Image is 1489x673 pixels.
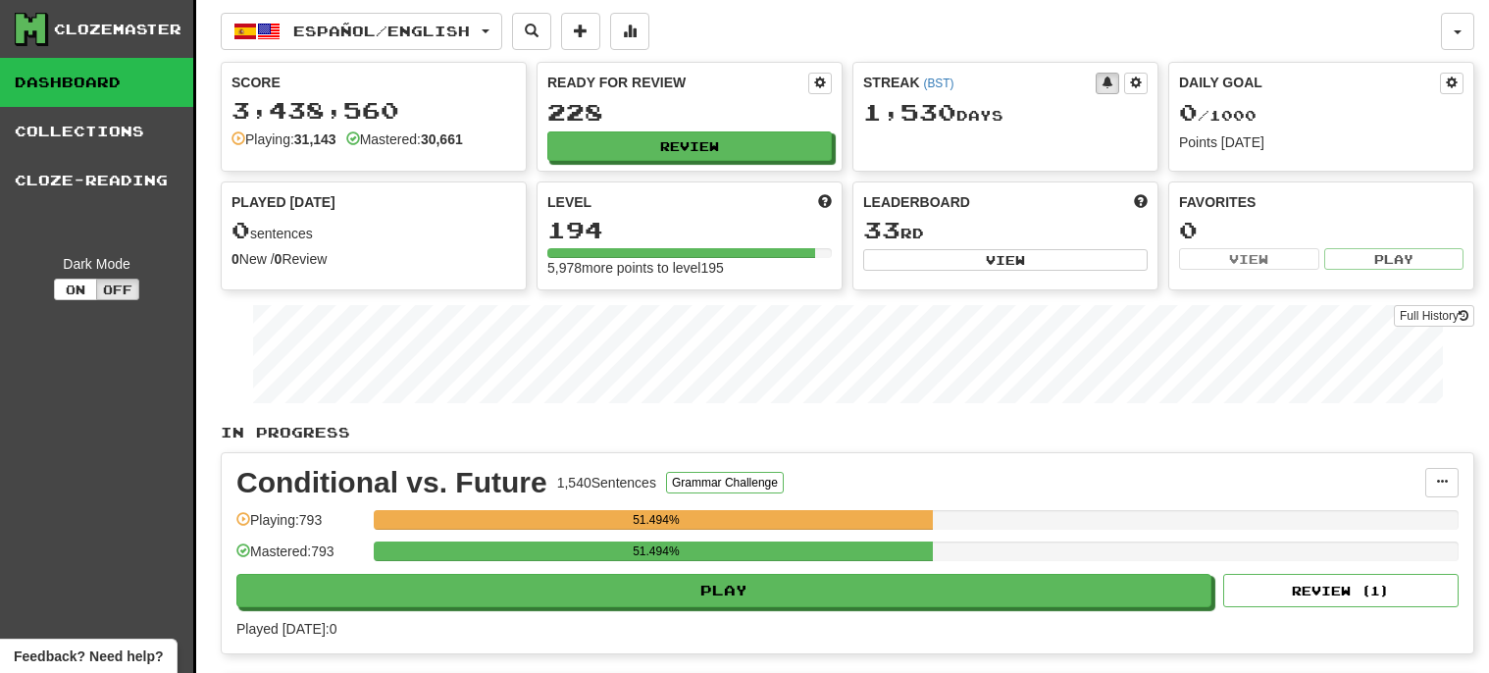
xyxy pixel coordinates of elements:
button: Grammar Challenge [666,472,784,493]
div: 51.494% [380,542,932,561]
div: Points [DATE] [1179,132,1463,152]
div: Ready for Review [547,73,808,92]
strong: 30,661 [421,131,463,147]
span: Español / English [293,23,470,39]
div: Score [231,73,516,92]
strong: 0 [275,251,282,267]
div: 51.494% [380,510,932,530]
span: 0 [1179,98,1198,126]
span: This week in points, UTC [1134,192,1148,212]
button: Review [547,131,832,161]
div: Streak [863,73,1096,92]
div: 228 [547,100,832,125]
div: 5,978 more points to level 195 [547,258,832,278]
div: sentences [231,218,516,243]
div: 194 [547,218,832,242]
button: Off [96,279,139,300]
button: View [863,249,1148,271]
div: rd [863,218,1148,243]
span: Played [DATE] [231,192,335,212]
div: Dark Mode [15,254,179,274]
div: Daily Goal [1179,73,1440,94]
div: Conditional vs. Future [236,468,547,497]
div: 0 [1179,218,1463,242]
span: 1,530 [863,98,956,126]
button: Search sentences [512,13,551,50]
button: Español/English [221,13,502,50]
a: Full History [1394,305,1474,327]
button: On [54,279,97,300]
div: Playing: 793 [236,510,364,543]
div: Mastered: 793 [236,542,364,574]
button: More stats [610,13,649,50]
span: Score more points to level up [818,192,832,212]
span: 33 [863,216,900,243]
button: Play [1324,248,1464,270]
button: Review (1) [1223,574,1459,607]
span: 0 [231,216,250,243]
div: Day s [863,100,1148,126]
div: Playing: [231,129,336,149]
strong: 0 [231,251,239,267]
span: Leaderboard [863,192,970,212]
a: (BST) [923,77,953,90]
strong: 31,143 [294,131,336,147]
div: 1,540 Sentences [557,473,656,492]
button: Play [236,574,1211,607]
span: / 1000 [1179,107,1257,124]
button: View [1179,248,1319,270]
span: Played [DATE]: 0 [236,621,336,637]
div: Mastered: [346,129,463,149]
div: New / Review [231,249,516,269]
p: In Progress [221,423,1474,442]
div: 3,438,560 [231,98,516,123]
div: Favorites [1179,192,1463,212]
span: Level [547,192,591,212]
span: Open feedback widget [14,647,163,666]
div: Clozemaster [54,20,181,39]
button: Add sentence to collection [561,13,600,50]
